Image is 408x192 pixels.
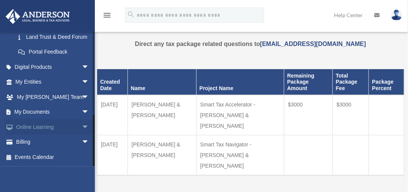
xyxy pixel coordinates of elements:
[102,13,112,20] a: menu
[5,105,101,120] a: My Documentsarrow_drop_down
[135,41,366,47] strong: Direct any tax package related questions to
[97,135,128,175] td: [DATE]
[82,119,97,135] span: arrow_drop_down
[391,10,402,21] img: User Pic
[284,69,332,95] th: Remaining Package Amount
[128,95,196,135] td: [PERSON_NAME] & [PERSON_NAME]
[11,29,101,44] a: Land Trust & Deed Forum
[284,95,332,135] td: $3000
[82,135,97,150] span: arrow_drop_down
[5,75,101,90] a: My Entitiesarrow_drop_down
[82,105,97,120] span: arrow_drop_down
[332,69,369,95] th: Total Package Fee
[97,95,128,135] td: [DATE]
[82,75,97,90] span: arrow_drop_down
[102,11,112,20] i: menu
[196,95,284,135] td: Smart Tax Accelerator - [PERSON_NAME] & [PERSON_NAME]
[260,41,366,47] a: [EMAIL_ADDRESS][DOMAIN_NAME]
[82,59,97,75] span: arrow_drop_down
[332,95,369,135] td: $3000
[5,89,101,105] a: My [PERSON_NAME] Teamarrow_drop_down
[196,135,284,175] td: Smart Tax Navigator - [PERSON_NAME] & [PERSON_NAME]
[3,9,72,24] img: Anderson Advisors Platinum Portal
[127,10,135,19] i: search
[97,69,128,95] th: Created Date
[5,149,101,165] a: Events Calendar
[5,135,101,150] a: Billingarrow_drop_down
[82,89,97,105] span: arrow_drop_down
[5,59,101,75] a: Digital Productsarrow_drop_down
[5,119,101,135] a: Online Learningarrow_drop_down
[196,69,284,95] th: Project Name
[128,69,196,95] th: Name
[11,44,101,60] a: Portal Feedback
[128,135,196,175] td: [PERSON_NAME] & [PERSON_NAME]
[369,69,404,95] th: Package Percent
